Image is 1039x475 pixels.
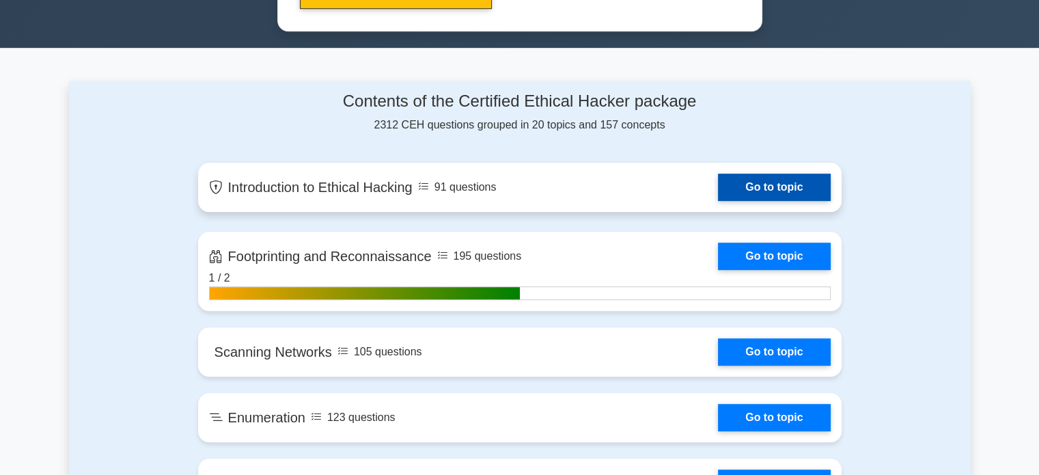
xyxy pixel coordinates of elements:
a: Go to topic [718,174,830,201]
a: Go to topic [718,243,830,270]
a: Go to topic [718,338,830,366]
a: Go to topic [718,404,830,431]
h4: Contents of the Certified Ethical Hacker package [198,92,842,111]
div: 2312 CEH questions grouped in 20 topics and 157 concepts [198,92,842,133]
